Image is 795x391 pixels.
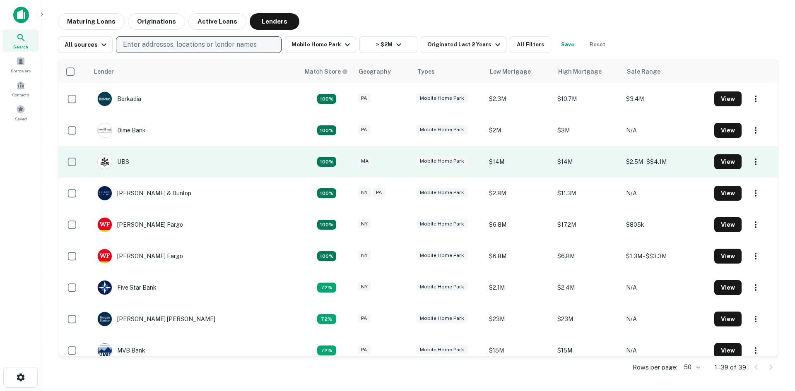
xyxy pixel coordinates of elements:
[358,156,372,166] div: MA
[485,178,554,209] td: $2.8M
[354,60,412,83] th: Geography
[633,362,677,372] p: Rows per page:
[97,249,183,264] div: [PERSON_NAME] Fargo
[359,67,391,77] div: Geography
[285,36,356,53] button: Mobile Home Park
[622,335,710,366] td: N/A
[558,67,602,77] div: High Mortgage
[305,67,348,76] div: Capitalize uses an advanced AI algorithm to match your search with the best lender. The match sco...
[98,343,112,357] img: picture
[358,219,371,229] div: NY
[94,67,114,77] div: Lender
[681,361,701,373] div: 50
[754,298,795,338] iframe: Chat Widget
[358,282,371,292] div: NY
[417,282,467,292] div: Mobile Home Park
[553,272,622,303] td: $2.4M
[97,280,157,295] div: Five Star Bank
[97,217,183,232] div: [PERSON_NAME] Fargo
[553,240,622,272] td: $6.8M
[417,219,467,229] div: Mobile Home Park
[2,77,39,100] a: Contacts
[417,67,435,77] div: Types
[553,60,622,83] th: High Mortgage
[553,83,622,115] td: $10.7M
[417,125,467,134] div: Mobile Home Park
[97,91,141,106] div: Berkadia
[358,94,371,103] div: PA
[485,240,554,272] td: $6.8M
[510,36,551,53] button: All Filters
[622,178,710,209] td: N/A
[317,220,336,230] div: Capitalize uses an advanced AI algorithm to match your search with the best lender. The match sco...
[622,209,710,240] td: $805k
[317,314,336,324] div: Capitalize uses an advanced AI algorithm to match your search with the best lender. The match sco...
[490,67,531,77] div: Low Mortgage
[553,146,622,178] td: $14M
[627,67,660,77] div: Sale Range
[13,7,29,23] img: capitalize-icon.png
[97,343,145,358] div: MVB Bank
[97,123,146,138] div: Dime Bank
[417,188,467,197] div: Mobile Home Park
[358,314,371,323] div: PA
[554,36,581,53] button: Save your search to get updates of matches that match your search criteria.
[317,94,336,104] div: Capitalize uses an advanced AI algorithm to match your search with the best lender. The match sco...
[714,249,742,264] button: View
[714,123,742,138] button: View
[58,13,125,30] button: Maturing Loans
[714,343,742,358] button: View
[2,29,39,52] a: Search
[553,178,622,209] td: $11.3M
[714,154,742,169] button: View
[188,13,246,30] button: Active Loans
[98,92,112,106] img: picture
[622,240,710,272] td: $1.3M - $$3.3M
[317,157,336,167] div: Capitalize uses an advanced AI algorithm to match your search with the best lender. The match sco...
[485,303,554,335] td: $23M
[2,101,39,124] a: Saved
[305,67,346,76] h6: Match Score
[98,218,112,232] img: picture
[97,186,191,201] div: [PERSON_NAME] & Dunlop
[485,209,554,240] td: $6.8M
[553,303,622,335] td: $23M
[715,362,746,372] p: 1–39 of 39
[98,312,112,326] img: picture
[65,40,109,50] div: All sources
[485,335,554,366] td: $15M
[412,60,484,83] th: Types
[714,312,742,326] button: View
[358,251,371,260] div: NY
[553,335,622,366] td: $15M
[317,345,336,355] div: Capitalize uses an advanced AI algorithm to match your search with the best lender. The match sco...
[116,36,282,53] button: Enter addresses, locations or lender names
[714,186,742,201] button: View
[359,36,417,53] button: > $2M
[714,91,742,106] button: View
[417,94,467,103] div: Mobile Home Park
[2,53,39,76] a: Borrowers
[373,188,385,197] div: PA
[97,154,129,169] div: UBS
[250,13,299,30] button: Lenders
[485,272,554,303] td: $2.1M
[622,115,710,146] td: N/A
[485,83,554,115] td: $2.3M
[485,146,554,178] td: $14M
[98,155,112,169] img: picture
[622,146,710,178] td: $2.5M - $$4.1M
[553,209,622,240] td: $17.2M
[358,188,371,197] div: NY
[417,314,467,323] div: Mobile Home Park
[317,188,336,198] div: Capitalize uses an advanced AI algorithm to match your search with the best lender. The match sco...
[622,272,710,303] td: N/A
[11,67,31,74] span: Borrowers
[98,249,112,263] img: picture
[622,60,710,83] th: Sale Range
[123,40,257,50] p: Enter addresses, locations or lender names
